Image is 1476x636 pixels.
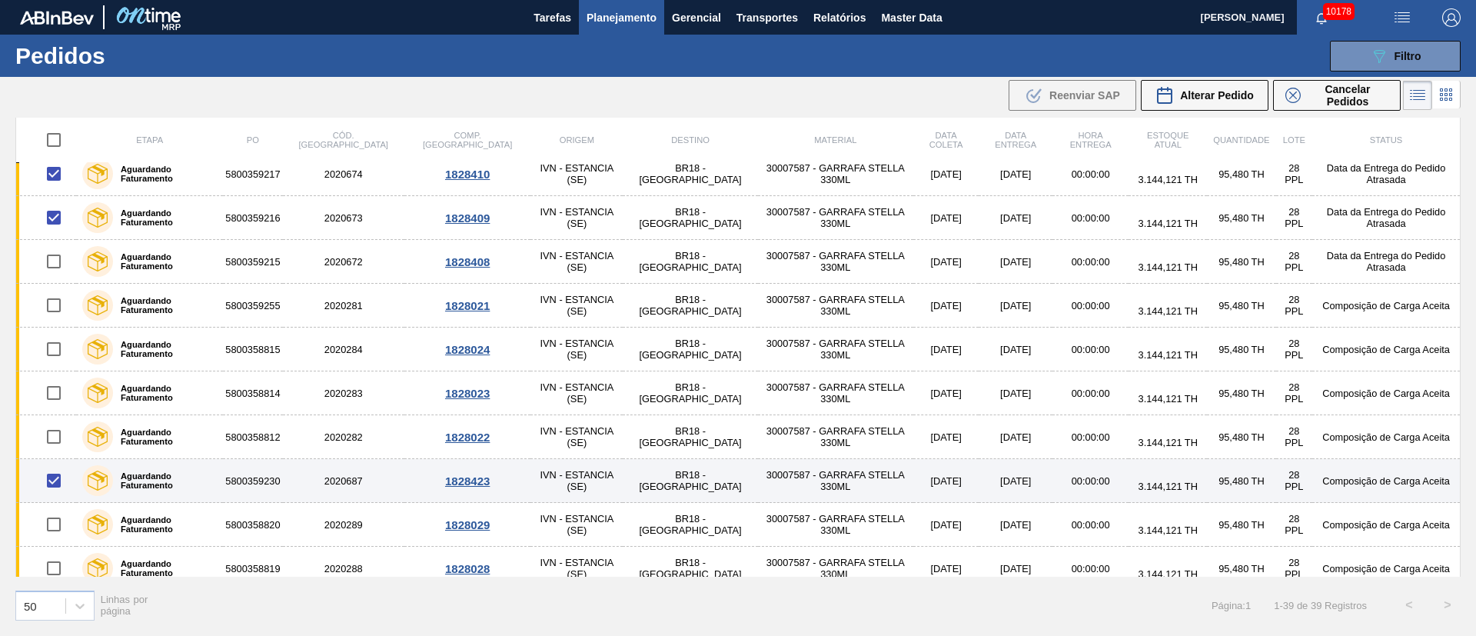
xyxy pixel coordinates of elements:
td: 95,480 TH [1207,284,1275,328]
td: 2020288 [283,547,404,591]
td: 30007587 - GARRAFA STELLA 330ML [758,196,913,240]
td: 30007587 - GARRAFA STELLA 330ML [758,371,913,415]
td: Composição de Carga Aceita [1312,371,1460,415]
span: 3.144,121 TH [1139,568,1198,580]
button: Reenviar SAP [1009,80,1136,111]
label: Aguardando Faturamento [113,296,217,315]
img: userActions [1393,8,1411,27]
a: Aguardando Faturamento58003592552020281IVN - ESTANCIA (SE)BR18 - [GEOGRAPHIC_DATA]30007587 - GARR... [16,284,1461,328]
td: IVN - ESTANCIA (SE) [530,240,623,284]
div: 1828409 [407,211,528,225]
td: [DATE] [913,284,979,328]
span: 3.144,121 TH [1139,481,1198,492]
a: Aguardando Faturamento58003592302020687IVN - ESTANCIA (SE)BR18 - [GEOGRAPHIC_DATA]30007587 - GARR... [16,459,1461,503]
td: IVN - ESTANCIA (SE) [530,415,623,459]
span: 3.144,121 TH [1139,437,1198,448]
span: 1 - 39 de 39 Registros [1274,600,1367,611]
td: 95,480 TH [1207,371,1275,415]
span: Tarefas [534,8,571,27]
span: Alterar Pedido [1180,89,1254,102]
td: IVN - ESTANCIA (SE) [530,459,623,503]
span: Etapa [136,135,163,145]
td: 28 PPL [1276,503,1313,547]
td: 28 PPL [1276,196,1313,240]
div: 50 [24,599,37,612]
td: [DATE] [913,459,979,503]
label: Aguardando Faturamento [113,340,217,358]
td: [DATE] [979,328,1052,371]
td: 2020673 [283,196,404,240]
td: IVN - ESTANCIA (SE) [530,152,623,196]
td: 28 PPL [1276,371,1313,415]
td: 00:00:00 [1052,371,1129,415]
td: 95,480 TH [1207,459,1275,503]
td: 2020687 [283,459,404,503]
td: BR18 - [GEOGRAPHIC_DATA] [623,503,757,547]
div: 1828023 [407,387,528,400]
td: 30007587 - GARRAFA STELLA 330ML [758,415,913,459]
td: 2020672 [283,240,404,284]
td: [DATE] [979,415,1052,459]
a: Aguardando Faturamento58003592172020674IVN - ESTANCIA (SE)BR18 - [GEOGRAPHIC_DATA]30007587 - GARR... [16,152,1461,196]
td: [DATE] [913,152,979,196]
td: IVN - ESTANCIA (SE) [530,328,623,371]
span: Linhas por página [101,594,148,617]
td: Composição de Carga Aceita [1312,328,1460,371]
td: BR18 - [GEOGRAPHIC_DATA] [623,547,757,591]
td: [DATE] [979,152,1052,196]
td: 30007587 - GARRAFA STELLA 330ML [758,459,913,503]
td: BR18 - [GEOGRAPHIC_DATA] [623,415,757,459]
td: 00:00:00 [1052,415,1129,459]
td: 30007587 - GARRAFA STELLA 330ML [758,328,913,371]
span: Filtro [1395,50,1421,62]
div: 1828022 [407,431,528,444]
td: 00:00:00 [1052,503,1129,547]
td: Data da Entrega do Pedido Atrasada [1312,196,1460,240]
td: IVN - ESTANCIA (SE) [530,371,623,415]
span: Gerencial [672,8,721,27]
div: Visão em Lista [1403,81,1432,110]
span: Transportes [736,8,798,27]
a: Aguardando Faturamento58003588142020283IVN - ESTANCIA (SE)BR18 - [GEOGRAPHIC_DATA]30007587 - GARR... [16,371,1461,415]
div: 1828028 [407,562,528,575]
td: 5800359217 [223,152,282,196]
span: Data entrega [995,131,1036,149]
div: 1828423 [407,475,528,488]
td: [DATE] [913,328,979,371]
div: 1828024 [407,343,528,356]
button: Filtro [1330,41,1461,72]
span: Reenviar SAP [1049,89,1120,102]
td: BR18 - [GEOGRAPHIC_DATA] [623,196,757,240]
span: 3.144,121 TH [1139,393,1198,405]
img: Logout [1442,8,1461,27]
td: 2020282 [283,415,404,459]
td: [DATE] [913,371,979,415]
span: Master Data [881,8,942,27]
td: 28 PPL [1276,459,1313,503]
label: Aguardando Faturamento [113,208,217,227]
div: Visão em Cards [1432,81,1461,110]
td: 5800359230 [223,459,282,503]
span: Planejamento [587,8,657,27]
td: [DATE] [979,371,1052,415]
span: PO [247,135,259,145]
span: Status [1370,135,1402,145]
div: 1828029 [407,518,528,531]
span: 10178 [1323,3,1355,20]
td: IVN - ESTANCIA (SE) [530,196,623,240]
label: Aguardando Faturamento [113,165,217,183]
label: Aguardando Faturamento [113,428,217,446]
td: 00:00:00 [1052,240,1129,284]
button: < [1390,586,1428,624]
td: Composição de Carga Aceita [1312,415,1460,459]
td: 30007587 - GARRAFA STELLA 330ML [758,152,913,196]
div: 1828410 [407,168,528,181]
td: Composição de Carga Aceita [1312,547,1460,591]
button: Alterar Pedido [1141,80,1268,111]
a: Aguardando Faturamento58003592162020673IVN - ESTANCIA (SE)BR18 - [GEOGRAPHIC_DATA]30007587 - GARR... [16,196,1461,240]
span: Lote [1283,135,1305,145]
button: Notificações [1297,7,1346,28]
td: 30007587 - GARRAFA STELLA 330ML [758,284,913,328]
td: 5800359216 [223,196,282,240]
